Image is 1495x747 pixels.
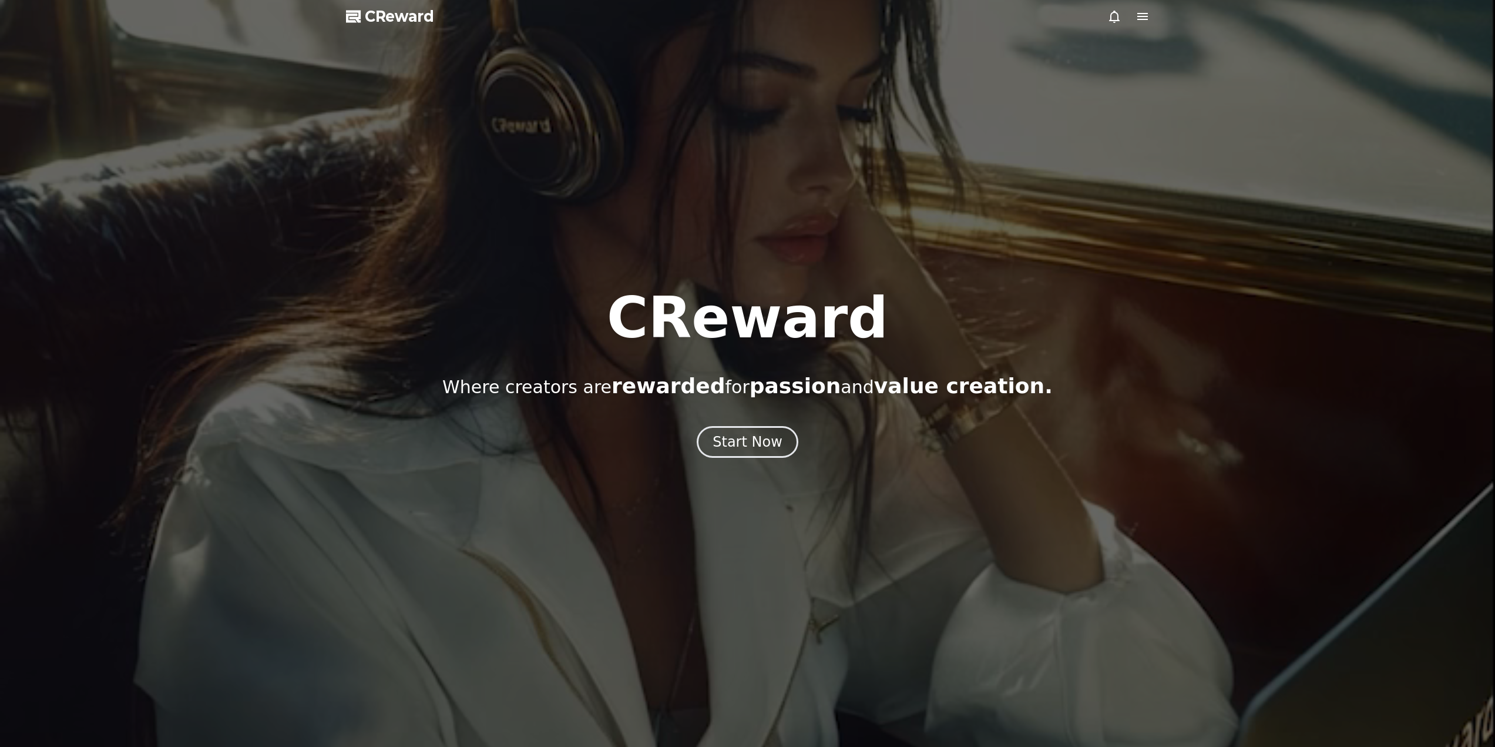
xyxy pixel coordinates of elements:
button: Start Now [697,426,798,458]
p: Where creators are for and [442,374,1053,398]
span: CReward [365,7,434,26]
div: Start Now [713,433,782,451]
span: value creation. [874,374,1053,398]
span: passion [750,374,841,398]
span: rewarded [612,374,725,398]
a: Start Now [697,438,798,449]
h1: CReward [607,290,888,346]
a: CReward [346,7,434,26]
